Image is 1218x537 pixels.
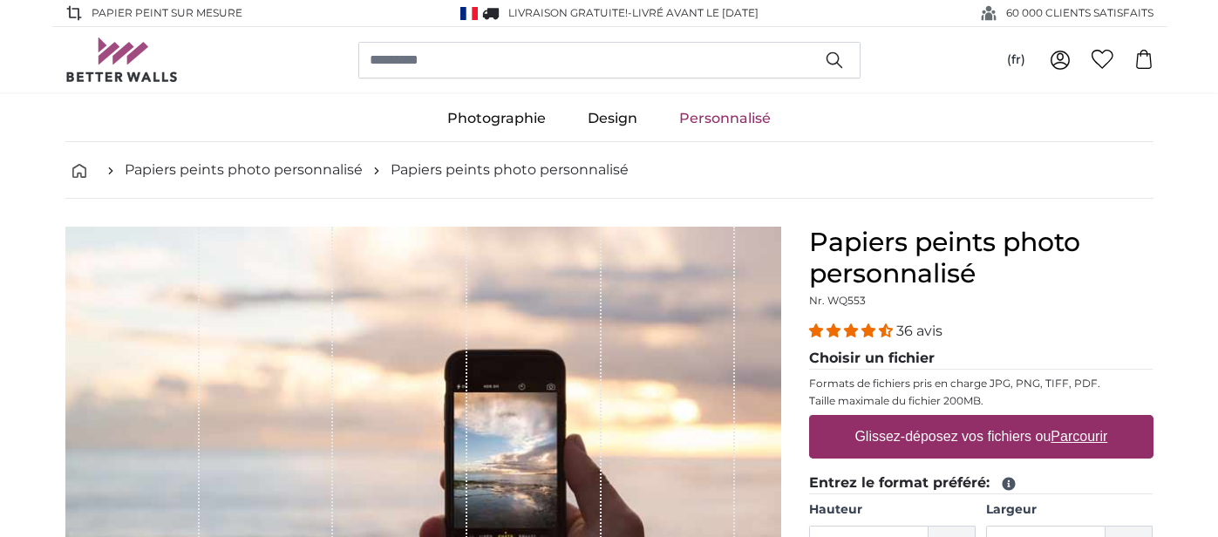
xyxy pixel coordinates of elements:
[125,160,363,180] a: Papiers peints photo personnalisé
[632,6,759,19] span: Livré avant le [DATE]
[809,348,1153,370] legend: Choisir un fichier
[896,323,942,339] span: 36 avis
[809,294,866,307] span: Nr. WQ553
[65,37,179,82] img: Betterwalls
[426,96,567,141] a: Photographie
[809,472,1153,494] legend: Entrez le format préféré:
[92,5,242,21] span: Papier peint sur mesure
[809,377,1153,391] p: Formats de fichiers pris en charge JPG, PNG, TIFF, PDF.
[508,6,628,19] span: Livraison GRATUITE!
[567,96,658,141] a: Design
[658,96,792,141] a: Personnalisé
[993,44,1039,76] button: (fr)
[809,394,1153,408] p: Taille maximale du fichier 200MB.
[391,160,629,180] a: Papiers peints photo personnalisé
[809,323,896,339] span: 4.31 stars
[65,142,1153,199] nav: breadcrumbs
[986,501,1153,519] label: Largeur
[628,6,759,19] span: -
[809,227,1153,289] h1: Papiers peints photo personnalisé
[460,7,478,20] img: France
[809,501,976,519] label: Hauteur
[1006,5,1153,21] span: 60 000 CLIENTS SATISFAITS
